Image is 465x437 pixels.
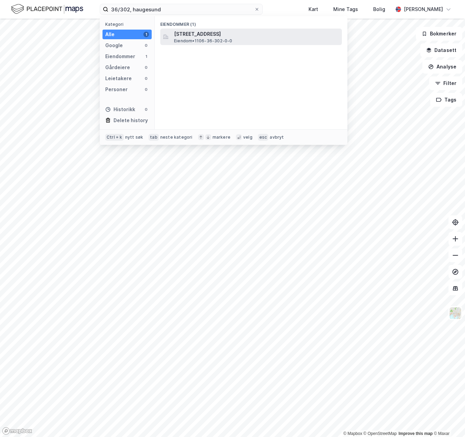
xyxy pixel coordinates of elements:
div: 0 [143,107,149,112]
button: Tags [430,93,462,107]
div: Leietakere [105,74,132,83]
button: Analyse [422,60,462,74]
div: markere [213,135,230,140]
div: 0 [143,65,149,70]
a: Mapbox homepage [2,427,32,435]
div: Eiendommer (1) [155,16,347,29]
input: Søk på adresse, matrikkel, gårdeiere, leietakere eller personer [108,4,254,14]
span: [STREET_ADDRESS] [174,30,339,38]
div: tab [149,134,159,141]
div: Kontrollprogram for chat [431,404,465,437]
div: [PERSON_NAME] [404,5,443,13]
div: esc [258,134,269,141]
div: avbryt [270,135,284,140]
button: Datasett [420,43,462,57]
div: Ctrl + k [105,134,124,141]
div: 1 [143,32,149,37]
div: 0 [143,43,149,48]
img: logo.f888ab2527a4732fd821a326f86c7f29.svg [11,3,83,15]
span: Eiendom • 1106-36-302-0-0 [174,38,232,44]
div: Personer [105,85,128,94]
div: velg [243,135,252,140]
a: Improve this map [399,431,433,436]
div: Kategori [105,22,152,27]
a: OpenStreetMap [364,431,397,436]
div: neste kategori [160,135,193,140]
img: Z [449,307,462,320]
div: Eiendommer [105,52,135,61]
div: Gårdeiere [105,63,130,72]
button: Bokmerker [416,27,462,41]
div: 0 [143,87,149,92]
a: Mapbox [343,431,362,436]
div: Kart [309,5,318,13]
div: Historikk [105,105,135,114]
div: Google [105,41,123,50]
iframe: Chat Widget [431,404,465,437]
div: Bolig [373,5,385,13]
div: Delete history [113,116,148,125]
div: nytt søk [125,135,143,140]
button: Filter [429,76,462,90]
div: Alle [105,30,115,39]
div: Mine Tags [333,5,358,13]
div: 0 [143,76,149,81]
div: 1 [143,54,149,59]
